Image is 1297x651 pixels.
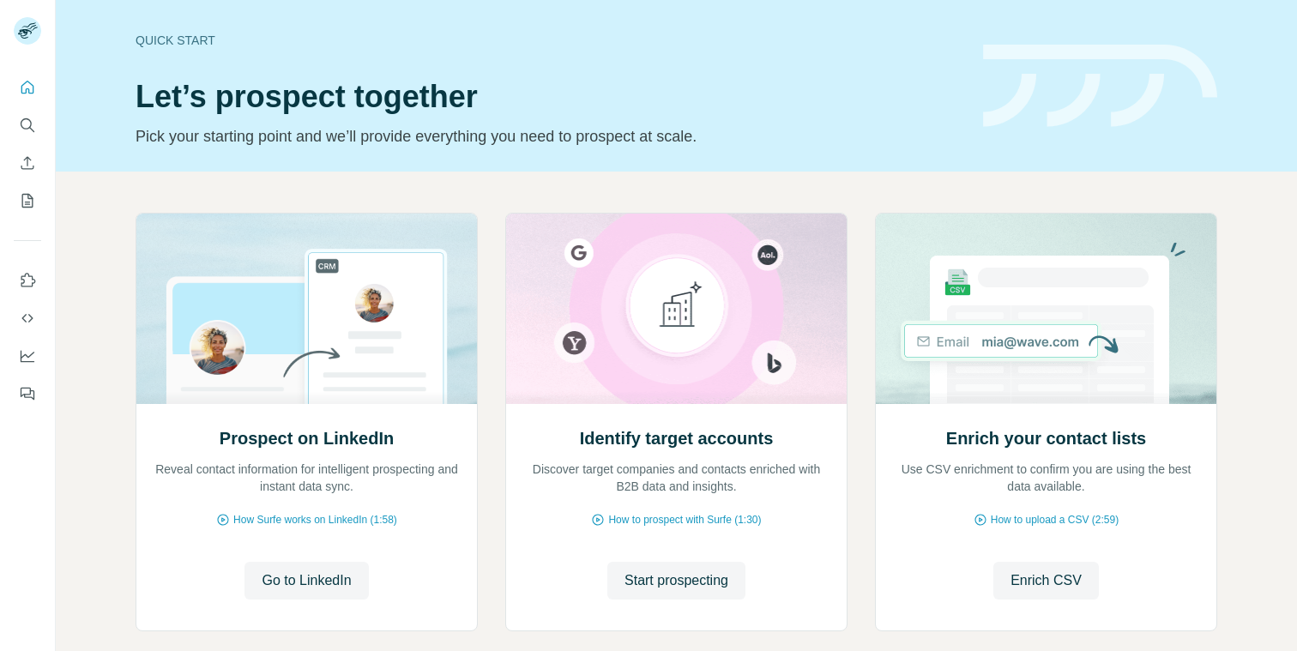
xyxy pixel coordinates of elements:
span: How to prospect with Surfe (1:30) [608,512,761,527]
button: Use Surfe on LinkedIn [14,265,41,296]
p: Use CSV enrichment to confirm you are using the best data available. [893,461,1199,495]
img: Identify target accounts [505,214,848,404]
button: Feedback [14,378,41,409]
button: Enrich CSV [14,148,41,178]
img: Prospect on LinkedIn [136,214,478,404]
h2: Prospect on LinkedIn [220,426,394,450]
span: How to upload a CSV (2:59) [991,512,1119,527]
span: Start prospecting [624,570,728,591]
span: Go to LinkedIn [262,570,351,591]
h2: Identify target accounts [580,426,774,450]
button: Search [14,110,41,141]
button: Use Surfe API [14,303,41,334]
button: Enrich CSV [993,562,1099,600]
span: How Surfe works on LinkedIn (1:58) [233,512,397,527]
p: Reveal contact information for intelligent prospecting and instant data sync. [154,461,460,495]
h1: Let’s prospect together [136,80,962,114]
img: banner [983,45,1217,128]
button: Start prospecting [607,562,745,600]
button: Quick start [14,72,41,103]
span: Enrich CSV [1010,570,1082,591]
div: Quick start [136,32,962,49]
button: Go to LinkedIn [244,562,368,600]
p: Discover target companies and contacts enriched with B2B data and insights. [523,461,829,495]
button: My lists [14,185,41,216]
img: Enrich your contact lists [875,214,1217,404]
button: Dashboard [14,341,41,371]
p: Pick your starting point and we’ll provide everything you need to prospect at scale. [136,124,962,148]
h2: Enrich your contact lists [946,426,1146,450]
